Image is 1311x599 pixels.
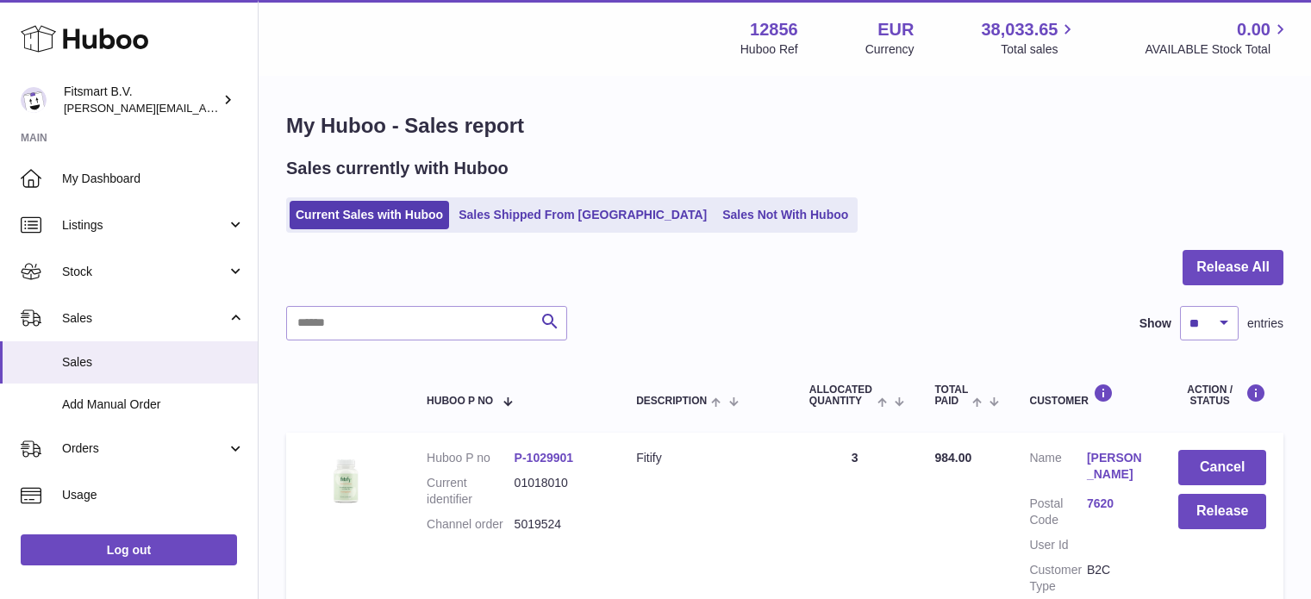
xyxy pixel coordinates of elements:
[1139,315,1171,332] label: Show
[1087,450,1144,483] a: [PERSON_NAME]
[1145,18,1290,58] a: 0.00 AVAILABLE Stock Total
[1247,315,1283,332] span: entries
[427,516,515,533] dt: Channel order
[1029,562,1086,595] dt: Customer Type
[934,384,968,407] span: Total paid
[1145,41,1290,58] span: AVAILABLE Stock Total
[716,201,854,229] a: Sales Not With Huboo
[809,384,873,407] span: ALLOCATED Quantity
[1237,18,1270,41] span: 0.00
[1087,496,1144,512] a: 7620
[1183,250,1283,285] button: Release All
[750,18,798,41] strong: 12856
[1178,450,1266,485] button: Cancel
[64,84,219,116] div: Fitsmart B.V.
[515,516,602,533] dd: 5019524
[1029,450,1086,487] dt: Name
[1029,384,1144,407] div: Customer
[303,450,390,511] img: 128561739542540.png
[290,201,449,229] a: Current Sales with Huboo
[62,440,227,457] span: Orders
[286,112,1283,140] h1: My Huboo - Sales report
[62,354,245,371] span: Sales
[981,18,1058,41] span: 38,033.65
[427,396,493,407] span: Huboo P no
[1029,496,1086,528] dt: Postal Code
[21,534,237,565] a: Log out
[934,451,971,465] span: 984.00
[515,475,602,508] dd: 01018010
[877,18,914,41] strong: EUR
[740,41,798,58] div: Huboo Ref
[453,201,713,229] a: Sales Shipped From [GEOGRAPHIC_DATA]
[62,171,245,187] span: My Dashboard
[62,487,245,503] span: Usage
[981,18,1077,58] a: 38,033.65 Total sales
[62,217,227,234] span: Listings
[286,157,509,180] h2: Sales currently with Huboo
[515,451,574,465] a: P-1029901
[64,101,346,115] span: [PERSON_NAME][EMAIL_ADDRESS][DOMAIN_NAME]
[1178,494,1266,529] button: Release
[636,450,775,466] div: Fitify
[1001,41,1077,58] span: Total sales
[62,396,245,413] span: Add Manual Order
[427,450,515,466] dt: Huboo P no
[1178,384,1266,407] div: Action / Status
[62,264,227,280] span: Stock
[1087,562,1144,595] dd: B2C
[62,310,227,327] span: Sales
[636,396,707,407] span: Description
[1029,537,1086,553] dt: User Id
[21,87,47,113] img: jonathan@leaderoo.com
[865,41,915,58] div: Currency
[427,475,515,508] dt: Current identifier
